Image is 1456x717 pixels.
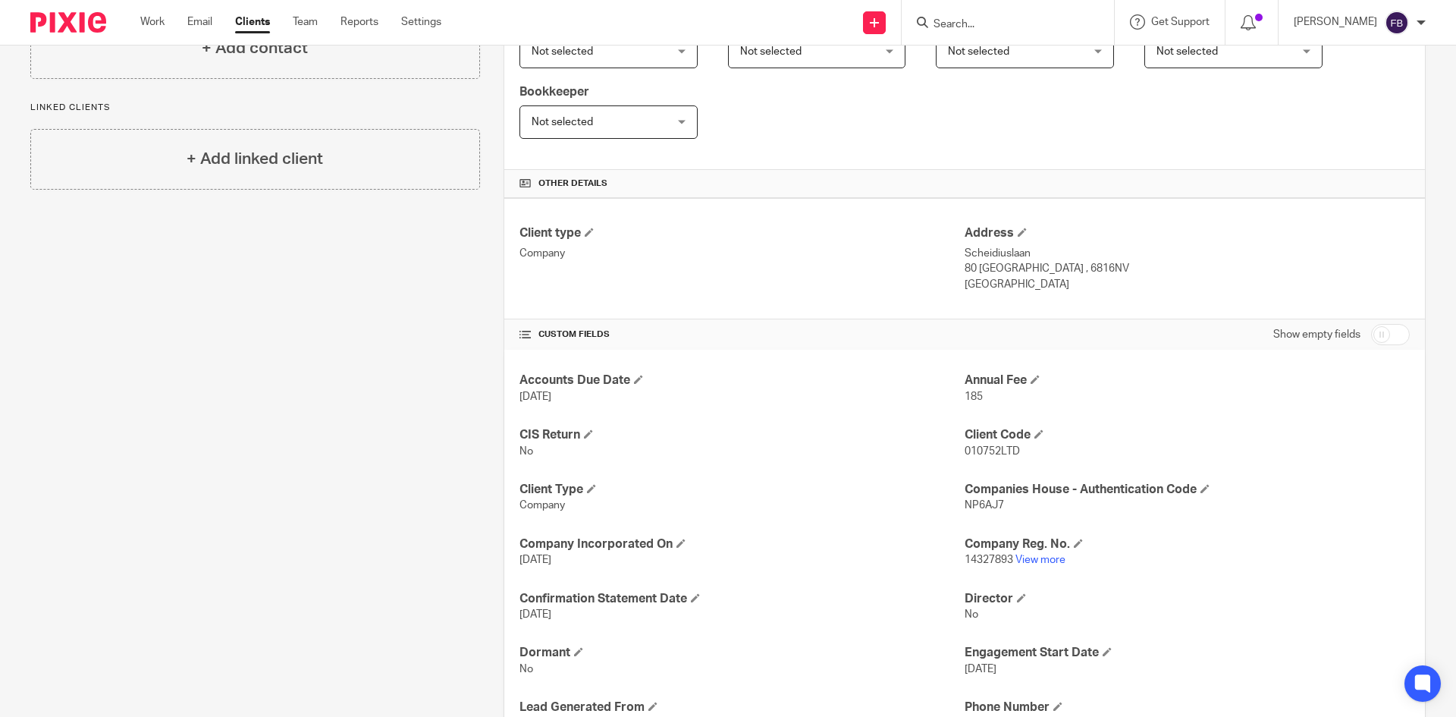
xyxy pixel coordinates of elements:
[965,500,1004,511] span: NP6AJ7
[187,14,212,30] a: Email
[519,536,965,552] h4: Company Incorporated On
[965,700,1410,715] h4: Phone Number
[519,645,965,661] h4: Dormant
[965,392,983,402] span: 185
[519,664,533,675] span: No
[965,609,978,620] span: No
[1151,17,1210,27] span: Get Support
[340,14,378,30] a: Reports
[532,117,593,127] span: Not selected
[30,12,106,33] img: Pixie
[235,14,270,30] a: Clients
[948,46,1009,57] span: Not selected
[1273,327,1360,342] label: Show empty fields
[965,246,1410,261] p: Scheidiuslaan
[1385,11,1409,35] img: svg%3E
[401,14,441,30] a: Settings
[140,14,165,30] a: Work
[1294,14,1377,30] p: [PERSON_NAME]
[519,225,965,241] h4: Client type
[202,36,308,60] h4: + Add contact
[519,392,551,402] span: [DATE]
[965,446,1020,457] span: 010752LTD
[519,482,965,498] h4: Client Type
[532,46,593,57] span: Not selected
[519,246,965,261] p: Company
[519,86,589,98] span: Bookkeeper
[965,664,996,675] span: [DATE]
[519,700,965,715] h4: Lead Generated From
[965,645,1410,661] h4: Engagement Start Date
[740,46,802,57] span: Not selected
[965,482,1410,498] h4: Companies House - Authentication Code
[965,536,1410,552] h4: Company Reg. No.
[519,609,551,620] span: [DATE]
[519,555,551,565] span: [DATE]
[965,225,1410,241] h4: Address
[519,446,533,457] span: No
[519,427,965,443] h4: CIS Return
[965,261,1410,276] p: 80 [GEOGRAPHIC_DATA] , 6816NV
[538,178,607,190] span: Other details
[519,500,565,511] span: Company
[965,373,1410,388] h4: Annual Fee
[965,555,1013,565] span: 14327893
[1156,46,1218,57] span: Not selected
[965,591,1410,607] h4: Director
[519,329,965,341] h4: CUSTOM FIELDS
[965,277,1410,292] p: [GEOGRAPHIC_DATA]
[932,18,1068,32] input: Search
[293,14,318,30] a: Team
[965,427,1410,443] h4: Client Code
[187,147,323,171] h4: + Add linked client
[1015,555,1065,565] a: View more
[519,373,965,388] h4: Accounts Due Date
[30,102,480,114] p: Linked clients
[519,591,965,607] h4: Confirmation Statement Date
